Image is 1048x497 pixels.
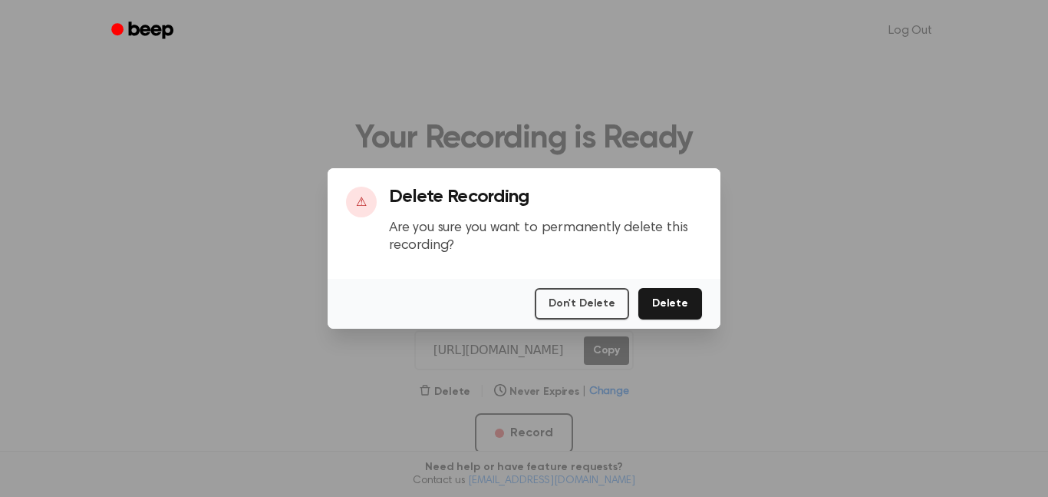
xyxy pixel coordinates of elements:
[638,288,702,320] button: Delete
[873,12,947,49] a: Log Out
[346,187,377,217] div: ⚠
[389,220,702,254] p: Are you sure you want to permanently delete this recording?
[101,16,187,46] a: Beep
[535,288,629,320] button: Don't Delete
[389,187,702,207] h3: Delete Recording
